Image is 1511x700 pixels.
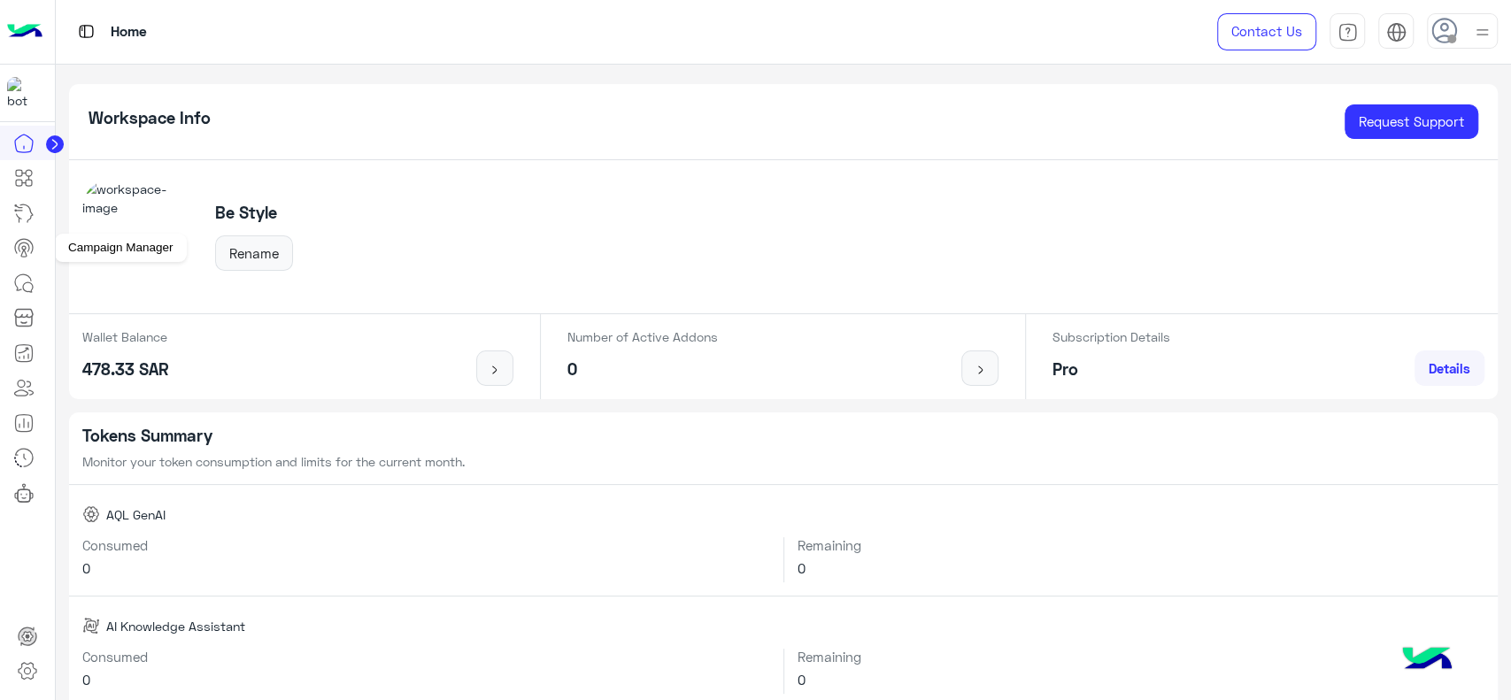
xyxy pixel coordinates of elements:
h6: 0 [82,560,770,576]
img: icon [484,363,506,377]
span: AQL GenAI [106,505,166,524]
button: Rename [215,235,293,271]
img: hulul-logo.png [1396,629,1458,691]
a: tab [1330,13,1365,50]
div: Campaign Manager [55,234,187,262]
span: AI Knowledge Assistant [106,617,245,635]
a: Contact Us [1217,13,1316,50]
h5: 0 [567,359,718,380]
img: 510162592189670 [7,77,39,109]
h6: 0 [798,560,1484,576]
h5: 478.33 SAR [82,359,169,380]
h5: Tokens Summary [82,426,1485,446]
h6: Consumed [82,537,770,553]
span: Details [1429,360,1470,376]
img: AQL GenAI [82,505,100,523]
p: Home [111,20,147,44]
img: Logo [7,13,42,50]
img: tab [75,20,97,42]
a: Details [1415,350,1484,386]
h6: Remaining [798,537,1484,553]
h6: 0 [82,672,770,688]
p: Monitor your token consumption and limits for the current month. [82,452,1485,471]
h6: Remaining [798,649,1484,665]
img: tab [1338,22,1358,42]
h5: Workspace Info [89,108,211,128]
img: icon [969,363,991,377]
p: Number of Active Addons [567,327,718,346]
h6: 0 [798,672,1484,688]
p: Wallet Balance [82,327,169,346]
img: AI Knowledge Assistant [82,617,100,635]
img: workspace-image [82,180,196,293]
a: Request Support [1345,104,1478,140]
h5: Pro [1052,359,1170,380]
img: tab [1386,22,1407,42]
h5: Be Style [215,203,293,223]
h6: Consumed [82,649,770,665]
p: Subscription Details [1052,327,1170,346]
img: profile [1471,21,1493,43]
